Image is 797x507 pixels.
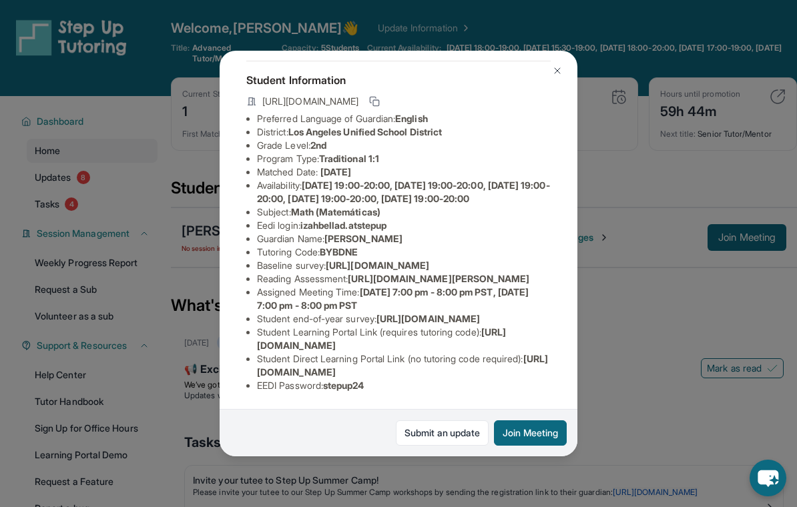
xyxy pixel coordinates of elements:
[257,286,529,311] span: [DATE] 7:00 pm - 8:00 pm PST, [DATE] 7:00 pm - 8:00 pm PST
[257,219,551,232] li: Eedi login :
[300,219,386,231] span: izahbellad.atstepup
[324,233,403,244] span: [PERSON_NAME]
[246,72,551,88] h4: Student Information
[257,352,551,379] li: Student Direct Learning Portal Link (no tutoring code required) :
[257,379,551,392] li: EEDI Password :
[257,312,551,326] li: Student end-of-year survey :
[257,139,551,152] li: Grade Level:
[320,166,351,177] span: [DATE]
[257,259,551,272] li: Baseline survey :
[257,326,551,352] li: Student Learning Portal Link (requires tutoring code) :
[257,179,550,204] span: [DATE] 19:00-20:00, [DATE] 19:00-20:00, [DATE] 19:00-20:00, [DATE] 19:00-20:00, [DATE] 19:00-20:00
[257,152,551,165] li: Program Type:
[376,313,480,324] span: [URL][DOMAIN_NAME]
[257,272,551,286] li: Reading Assessment :
[257,205,551,219] li: Subject :
[257,286,551,312] li: Assigned Meeting Time :
[366,93,382,109] button: Copy link
[257,245,551,259] li: Tutoring Code :
[257,179,551,205] li: Availability:
[323,380,364,391] span: stepup24
[750,460,786,496] button: chat-button
[320,246,358,258] span: BYBDNE
[288,126,442,137] span: Los Angeles Unified School District
[348,273,529,284] span: [URL][DOMAIN_NAME][PERSON_NAME]
[257,165,551,179] li: Matched Date:
[291,206,380,217] span: Math (Matemáticas)
[319,153,379,164] span: Traditional 1:1
[396,420,489,446] a: Submit an update
[494,420,567,446] button: Join Meeting
[257,125,551,139] li: District:
[395,113,428,124] span: English
[257,232,551,245] li: Guardian Name :
[310,139,326,151] span: 2nd
[257,112,551,125] li: Preferred Language of Guardian:
[326,260,429,271] span: [URL][DOMAIN_NAME]
[552,65,563,76] img: Close Icon
[262,95,358,108] span: [URL][DOMAIN_NAME]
